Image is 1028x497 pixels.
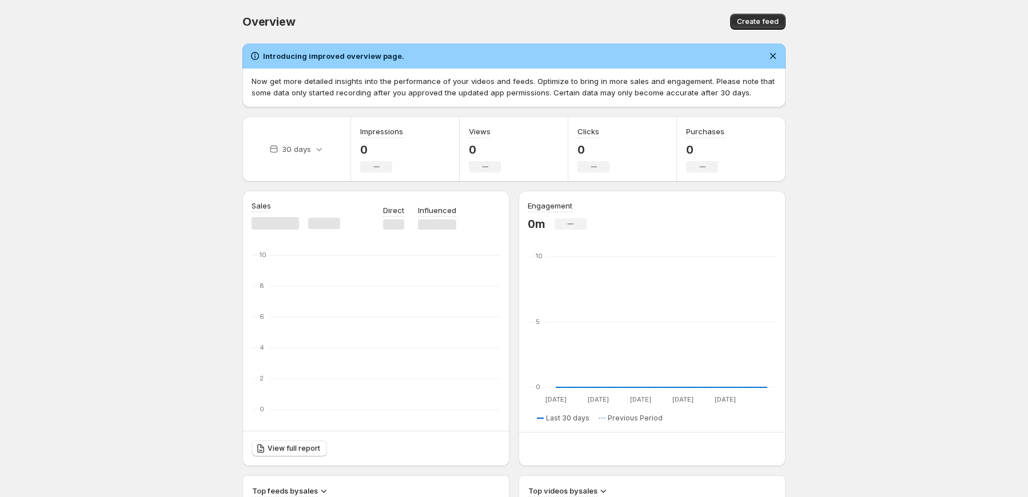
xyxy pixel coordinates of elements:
[252,485,318,496] h3: Top feeds by sales
[252,75,776,98] p: Now get more detailed insights into the performance of your videos and feeds. Optimize to bring i...
[715,395,736,403] text: [DATE]
[360,143,403,157] p: 0
[260,312,264,320] text: 6
[630,395,651,403] text: [DATE]
[242,15,295,29] span: Overview
[588,395,609,403] text: [DATE]
[686,126,724,137] h3: Purchases
[268,444,320,453] span: View full report
[260,374,264,382] text: 2
[608,414,663,423] span: Previous Period
[469,126,491,137] h3: Views
[469,143,501,157] p: 0
[260,343,264,351] text: 4
[536,252,543,260] text: 10
[282,143,311,155] p: 30 days
[528,217,545,231] p: 0m
[263,50,404,62] h2: Introducing improved overview page.
[577,143,609,157] p: 0
[260,251,266,259] text: 10
[252,200,271,211] h3: Sales
[252,440,327,456] a: View full report
[536,383,540,391] text: 0
[260,405,264,413] text: 0
[545,395,567,403] text: [DATE]
[686,143,724,157] p: 0
[546,414,589,423] span: Last 30 days
[730,14,786,30] button: Create feed
[360,126,403,137] h3: Impressions
[672,395,694,403] text: [DATE]
[577,126,599,137] h3: Clicks
[260,282,264,290] text: 8
[418,205,456,216] p: Influenced
[528,485,597,496] h3: Top videos by sales
[536,318,540,326] text: 5
[765,48,781,64] button: Dismiss notification
[737,17,779,26] span: Create feed
[383,205,404,216] p: Direct
[528,200,572,211] h3: Engagement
